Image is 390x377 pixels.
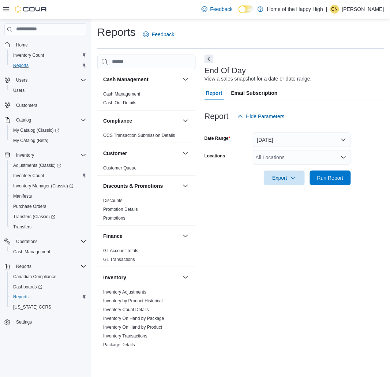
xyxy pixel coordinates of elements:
button: Transfers [7,222,89,232]
span: Promotions [103,215,125,221]
button: Cash Management [103,76,180,83]
span: Hide Parameters [246,113,285,120]
span: Inventory Count [10,51,86,60]
button: Reports [7,60,89,71]
span: Reports [10,61,86,70]
span: Transfers (Classic) [10,212,86,221]
a: GL Transactions [103,257,135,262]
p: Home of the Happy High [267,5,323,14]
span: Dashboards [13,284,42,290]
span: Home [13,40,86,49]
button: Hide Parameters [235,109,288,124]
button: Finance [103,232,180,240]
p: | [326,5,327,14]
button: Export [264,171,305,185]
button: Open list of options [341,154,346,160]
button: Reports [7,292,89,302]
span: Manifests [10,192,86,201]
span: Inventory [16,152,34,158]
span: Package Details [103,342,135,348]
span: Inventory On Hand by Product [103,324,162,330]
button: Discounts & Promotions [181,182,190,190]
span: Purchase Orders [10,202,86,211]
a: My Catalog (Classic) [7,125,89,135]
span: Cash Management [10,247,86,256]
button: Inventory [1,150,89,160]
button: Inventory [181,273,190,282]
span: CN [331,5,338,14]
button: Run Report [310,171,351,185]
div: View a sales snapshot for a date or date range. [205,75,312,83]
img: Cova [15,5,48,13]
a: Reports [10,61,31,70]
button: Home [1,40,89,50]
span: Catalog [16,117,31,123]
span: Settings [13,318,86,327]
p: [PERSON_NAME] [342,5,384,14]
button: Purchase Orders [7,201,89,212]
span: Cash Out Details [103,100,136,106]
span: Home [16,42,28,48]
span: Transfers [10,223,86,231]
span: Catalog [13,116,86,124]
div: Discounts & Promotions [97,196,196,225]
span: Operations [16,239,38,245]
span: Inventory by Product Historical [103,298,163,304]
a: Users [10,86,27,95]
label: Date Range [205,135,230,141]
span: Feedback [152,31,174,38]
a: Transfers (Classic) [7,212,89,222]
div: Compliance [97,131,196,143]
a: Feedback [140,27,177,42]
a: Inventory On Hand by Package [103,316,164,321]
button: My Catalog (Beta) [7,135,89,146]
h3: Cash Management [103,76,149,83]
a: Feedback [199,2,236,16]
a: GL Account Totals [103,248,138,253]
a: OCS Transaction Submission Details [103,133,175,138]
button: Compliance [103,117,180,124]
span: Cash Management [103,91,140,97]
span: Inventory Count [13,173,44,179]
a: Purchase Orders [10,202,49,211]
a: Inventory Manager (Classic) [10,182,76,190]
a: My Catalog (Classic) [10,126,62,135]
span: Canadian Compliance [10,272,86,281]
span: Canadian Compliance [13,274,56,280]
button: Reports [1,261,89,272]
span: Dashboards [10,283,86,291]
a: Customers [13,101,40,110]
span: Operations [13,237,86,246]
button: Cash Management [181,75,190,84]
span: Inventory Count [10,171,86,180]
div: Clayton Neitzel [330,5,339,14]
span: Users [16,77,27,83]
a: Customer Queue [103,165,136,171]
span: My Catalog (Beta) [10,136,86,145]
button: Users [1,75,89,85]
span: Reports [13,262,86,271]
button: Finance [181,232,190,240]
span: Purchase Orders [13,204,46,209]
a: My Catalog (Beta) [10,136,52,145]
a: Package Details [103,342,135,347]
h3: Report [205,112,229,121]
a: Adjustments (Classic) [10,161,64,170]
div: Cash Management [97,90,196,110]
button: Cash Management [7,247,89,257]
span: Promotion Details [103,206,138,212]
button: Compliance [181,116,190,125]
a: Dashboards [7,282,89,292]
span: [US_STATE] CCRS [13,305,51,310]
a: [US_STATE] CCRS [10,303,54,312]
span: Transfers (Classic) [13,214,55,220]
span: Package History [103,351,135,357]
button: [US_STATE] CCRS [7,302,89,313]
button: Discounts & Promotions [103,182,180,190]
span: My Catalog (Beta) [13,138,49,143]
span: Reports [13,294,29,300]
span: Export [268,171,300,185]
button: Inventory Count [7,171,89,181]
a: Inventory Count [10,51,47,60]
